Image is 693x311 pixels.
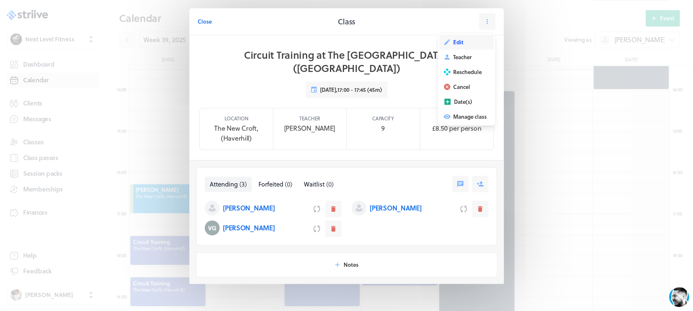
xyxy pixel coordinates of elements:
p: 9 [381,123,385,133]
g: /> [129,255,140,262]
span: Teacher [453,53,472,61]
button: />GIF [126,247,143,270]
span: Cancel [453,83,470,91]
button: [DATE],17:00 - 17:45 (45m) [306,81,387,98]
span: Waitlist [304,179,325,189]
button: Close [198,13,212,30]
button: Attending(3) [205,177,252,192]
p: [PERSON_NAME] [284,123,335,133]
p: [PERSON_NAME] [223,203,275,213]
span: Attending [210,179,238,189]
button: Date(s) [439,94,494,109]
button: Manage class [439,109,494,124]
p: [PERSON_NAME] [370,203,421,213]
button: Reschedule [439,65,494,79]
p: Location [224,115,248,122]
button: Forfeited(0) [253,177,297,192]
p: The New Croft, (Haverhill) [206,123,266,143]
div: Typically replies in a few minutes [46,15,118,21]
span: Forfeited [258,179,283,189]
button: Edit [439,35,494,50]
p: £8.50 per person [432,123,481,133]
button: Waitlist(0) [299,177,339,192]
h1: Circuit Training at The [GEOGRAPHIC_DATA], ([GEOGRAPHIC_DATA]) [203,48,490,75]
button: Teacher [439,50,494,65]
span: Date(s) [454,98,472,105]
span: Manage class [453,113,487,120]
p: Teacher [299,115,320,122]
p: [PERSON_NAME] [223,223,275,233]
tspan: GIF [131,256,138,261]
iframe: gist-messenger-bubble-iframe [669,287,689,307]
div: [PERSON_NAME] [46,5,118,14]
span: Close [198,18,212,25]
button: Cancel [439,79,494,94]
span: ( 0 ) [285,179,292,189]
span: Reschedule [453,68,482,76]
p: Capacity [372,115,394,122]
span: Notes [344,261,358,268]
img: Vicky Gage [205,220,220,235]
div: US[PERSON_NAME]Typically replies in a few minutes [25,5,155,22]
h2: Class [338,16,355,27]
button: Notes [196,252,497,277]
nav: Tabs [205,177,339,192]
img: US [25,6,40,21]
span: ( 3 ) [239,179,247,189]
span: Edit [453,38,464,46]
span: ( 0 ) [326,179,334,189]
